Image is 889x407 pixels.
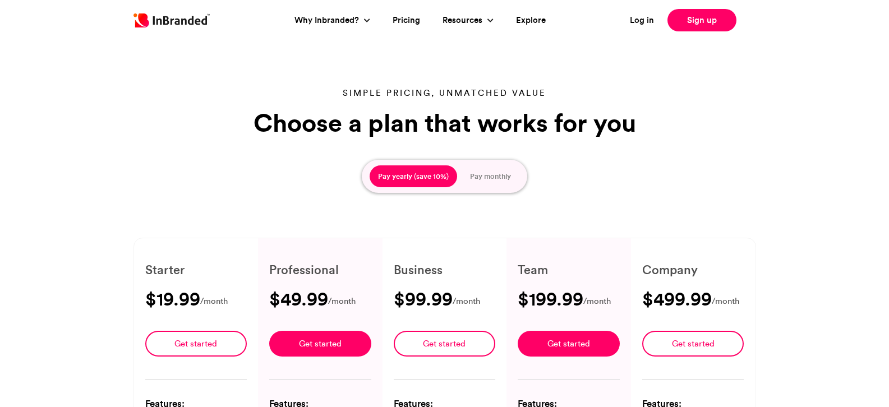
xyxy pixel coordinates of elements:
button: Pay monthly [462,165,519,188]
a: Get started [642,331,744,357]
button: Pay yearly (save 10%) [370,165,457,188]
p: Simple pricing, unmatched value [248,87,641,99]
h6: Professional [269,261,371,279]
h3: $499.99 [642,290,712,308]
span: /month [712,294,739,308]
h3: $19.99 [145,290,200,308]
span: /month [328,294,356,308]
span: /month [200,294,228,308]
a: Log in [630,14,654,27]
h1: Choose a plan that works for you [248,108,641,137]
a: Why Inbranded? [294,14,362,27]
a: Resources [443,14,485,27]
h6: Team [518,261,620,279]
a: Get started [145,331,247,357]
h3: $199.99 [518,290,583,308]
h6: Company [642,261,744,279]
h6: Starter [145,261,247,279]
span: /month [453,294,480,308]
span: /month [583,294,611,308]
h3: $99.99 [394,290,453,308]
a: Get started [269,331,371,357]
a: Explore [516,14,546,27]
a: Get started [518,331,620,357]
a: Get started [394,331,496,357]
img: Inbranded [133,13,210,27]
h3: $49.99 [269,290,328,308]
h6: Business [394,261,496,279]
a: Sign up [667,9,736,31]
a: Pricing [393,14,420,27]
